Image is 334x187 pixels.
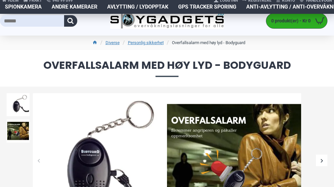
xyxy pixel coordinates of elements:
[33,155,44,166] div: Previous slide
[266,17,312,24] span: 0 produkt(er) - Kr 0
[7,60,327,77] span: Overfallsalarm med høy lyd - Bodyguard
[7,120,30,143] img: Overfallsalarm med høy lyd - Bodyguard - SpyGadgets.no
[52,3,97,11] span: Andre kameraer
[5,3,42,11] span: Spionkamera
[106,40,120,46] a: Diverse
[316,155,327,166] div: Next slide
[110,13,224,29] img: SpyGadgets.no
[178,3,236,11] span: GPS Tracker Sporing
[266,13,327,28] a: 0 produkt(er) - Kr 0
[7,93,30,116] img: Overfallsalarm med høy lyd - Bodyguard - SpyGadgets.no
[128,40,164,46] a: Personlig sikkerhet
[107,3,168,11] span: Avlytting / Lydopptak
